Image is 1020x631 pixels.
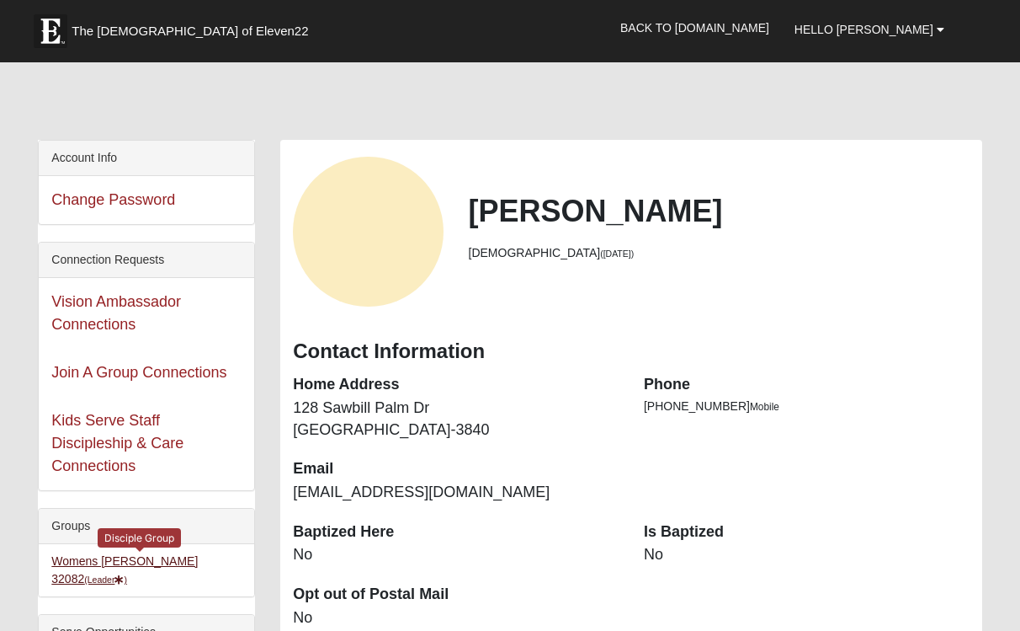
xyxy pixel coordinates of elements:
[794,23,933,36] span: Hello [PERSON_NAME]
[293,482,619,504] dd: [EMAIL_ADDRESS][DOMAIN_NAME]
[608,7,782,49] a: Back to [DOMAIN_NAME]
[51,191,175,208] a: Change Password
[25,6,362,48] a: The [DEMOGRAPHIC_DATA] of Eleven22
[293,374,619,396] dt: Home Address
[293,458,619,480] dt: Email
[293,607,619,629] dd: No
[782,8,957,51] a: Hello [PERSON_NAME]
[34,14,67,48] img: Eleven22 logo
[469,244,970,262] li: [DEMOGRAPHIC_DATA]
[600,249,634,259] small: ([DATE])
[293,157,443,307] a: View Fullsize Photo
[644,398,970,415] li: [PHONE_NUMBER]
[98,528,181,548] div: Disciple Group
[84,575,127,585] small: (Leader )
[51,293,181,333] a: Vision Ambassador Connections
[51,412,183,474] a: Kids Serve Staff Discipleship & Care Connections
[51,554,198,586] a: Womens [PERSON_NAME] 32082(Leader)
[644,374,970,396] dt: Phone
[39,243,254,278] div: Connection Requests
[644,521,970,543] dt: Is Baptized
[293,584,619,606] dt: Opt out of Postal Mail
[293,398,619,441] dd: 128 Sawbill Palm Dr [GEOGRAPHIC_DATA]-3840
[293,544,619,566] dd: No
[469,193,970,229] h2: [PERSON_NAME]
[39,141,254,176] div: Account Info
[644,544,970,566] dd: No
[293,340,970,364] h3: Contact Information
[72,23,308,40] span: The [DEMOGRAPHIC_DATA] of Eleven22
[51,364,226,381] a: Join A Group Connections
[293,521,619,543] dt: Baptized Here
[750,401,779,413] span: Mobile
[39,509,254,544] div: Groups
